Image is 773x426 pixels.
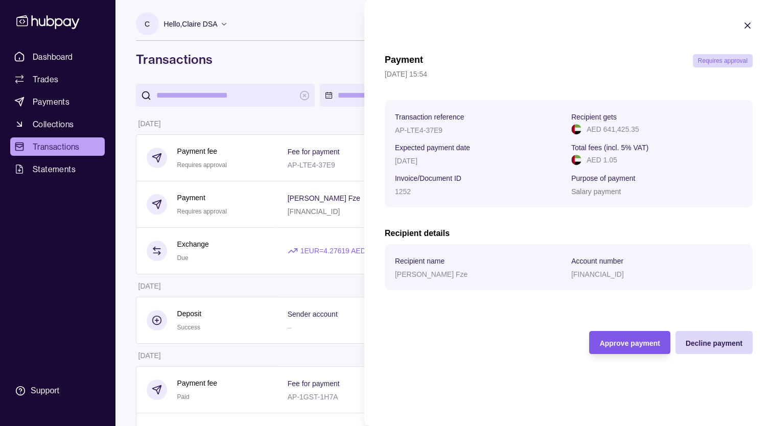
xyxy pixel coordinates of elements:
[571,270,624,278] p: [FINANCIAL_ID]
[571,124,581,134] img: ae
[395,113,464,121] p: Transaction reference
[571,174,635,182] p: Purpose of payment
[587,154,617,165] p: AED 1.05
[571,113,617,121] p: Recipient gets
[571,187,621,196] p: Salary payment
[395,157,417,165] p: [DATE]
[587,124,639,135] p: AED 641,425.35
[571,155,581,165] img: ae
[395,270,467,278] p: [PERSON_NAME] Fze
[385,228,753,239] h2: Recipient details
[395,126,442,134] p: AP-LTE4-37E9
[571,257,623,265] p: Account number
[385,68,753,80] p: [DATE] 15:54
[395,257,444,265] p: Recipient name
[395,144,470,152] p: Expected payment date
[675,331,753,354] button: Decline payment
[395,174,461,182] p: Invoice/Document ID
[589,331,670,354] button: Approve payment
[599,339,660,347] span: Approve payment
[385,54,423,67] h1: Payment
[571,144,648,152] p: Total fees (incl. 5% VAT)
[395,187,411,196] p: 1252
[686,339,742,347] span: Decline payment
[698,57,747,64] span: Requires approval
